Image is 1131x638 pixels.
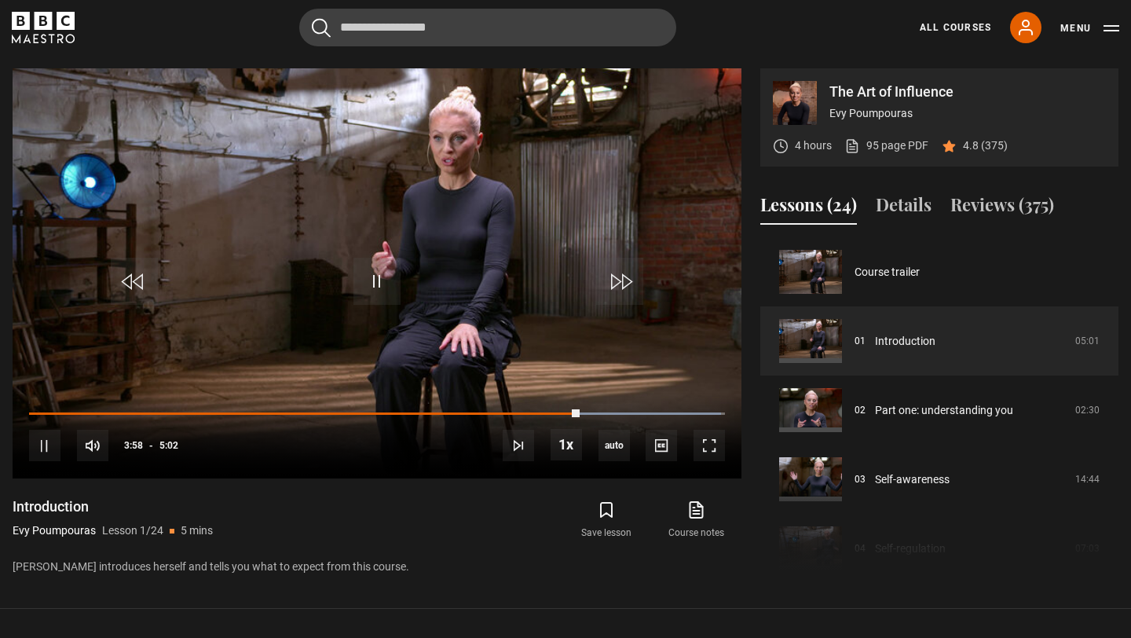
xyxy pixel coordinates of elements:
button: Fullscreen [694,430,725,461]
div: Current quality: 720p [598,430,630,461]
video-js: Video Player [13,68,741,478]
button: Submit the search query [312,18,331,38]
a: Course trailer [855,264,920,280]
button: Save lesson [562,497,651,543]
button: Details [876,192,932,225]
p: Lesson 1/24 [102,522,163,539]
button: Next Lesson [503,430,534,461]
a: 95 page PDF [844,137,928,154]
a: Part one: understanding you [875,402,1013,419]
button: Toggle navigation [1060,20,1119,36]
p: 5 mins [181,522,213,539]
a: All Courses [920,20,991,35]
p: Evy Poumpouras [829,105,1106,122]
div: Progress Bar [29,412,725,416]
button: Pause [29,430,60,461]
a: Course notes [652,497,741,543]
p: [PERSON_NAME] introduces herself and tells you what to expect from this course. [13,559,741,575]
p: Evy Poumpouras [13,522,96,539]
input: Search [299,9,676,46]
span: 5:02 [159,431,178,460]
button: Mute [77,430,108,461]
button: Captions [646,430,677,461]
button: Reviews (375) [950,192,1054,225]
span: auto [598,430,630,461]
p: 4 hours [795,137,832,154]
h1: Introduction [13,497,213,516]
span: 3:58 [124,431,143,460]
a: Self-awareness [875,471,950,488]
svg: BBC Maestro [12,12,75,43]
p: The Art of Influence [829,85,1106,99]
span: - [149,440,153,451]
button: Playback Rate [551,429,582,460]
p: 4.8 (375) [963,137,1008,154]
a: Introduction [875,333,935,350]
button: Lessons (24) [760,192,857,225]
